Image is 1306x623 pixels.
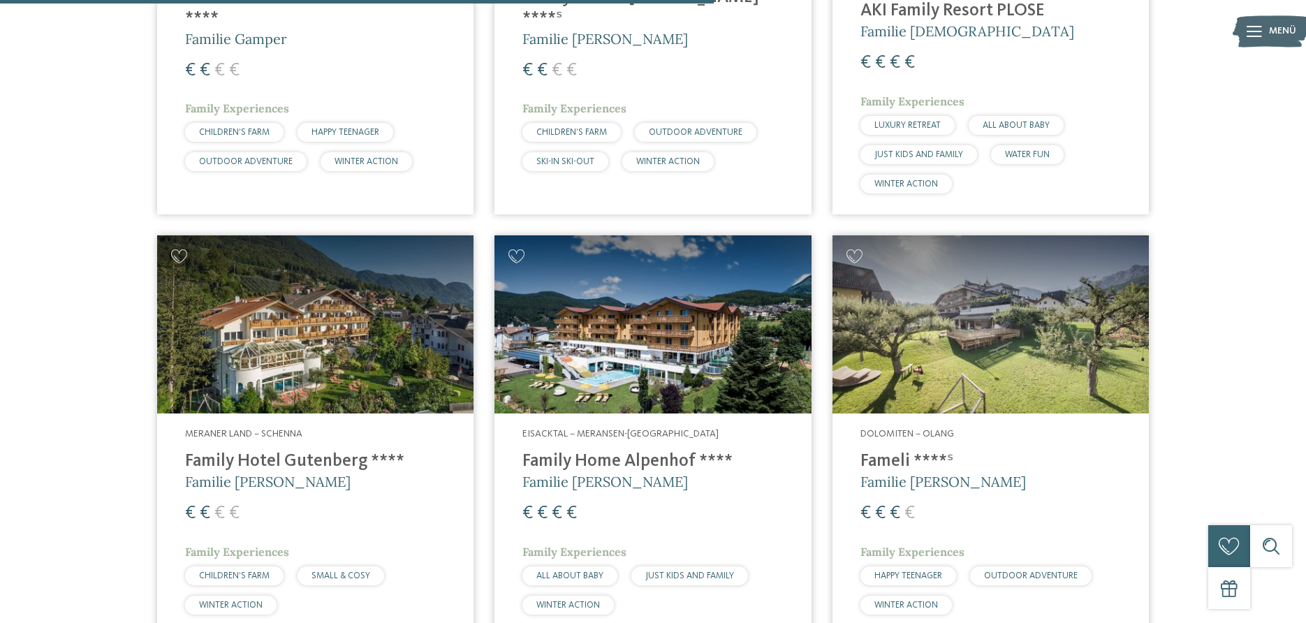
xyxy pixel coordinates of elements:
span: € [890,504,900,522]
span: Familie [PERSON_NAME] [522,473,688,490]
span: ALL ABOUT BABY [536,571,603,580]
span: JUST KIDS AND FAMILY [874,150,963,159]
span: OUTDOOR ADVENTURE [984,571,1078,580]
span: Dolomiten – Olang [860,429,954,439]
span: OUTDOOR ADVENTURE [199,157,293,166]
span: € [200,61,210,80]
h4: Family Home Alpenhof **** [522,451,783,472]
h4: Family Hotel Gutenberg **** [185,451,446,472]
span: Family Experiences [860,94,964,108]
span: € [537,504,548,522]
img: Family Home Alpenhof **** [494,235,811,413]
span: CHILDREN’S FARM [199,571,270,580]
img: Family Hotel Gutenberg **** [157,235,474,413]
span: € [185,504,196,522]
span: WINTER ACTION [874,179,938,189]
span: CHILDREN’S FARM [536,128,607,137]
span: € [229,61,240,80]
span: € [537,61,548,80]
span: Family Experiences [860,545,964,559]
span: HAPPY TEENAGER [874,571,942,580]
span: WINTER ACTION [874,601,938,610]
span: Family Experiences [185,101,289,115]
span: WINTER ACTION [536,601,600,610]
span: € [552,504,562,522]
img: Familienhotels gesucht? Hier findet ihr die besten! [832,235,1149,413]
span: € [522,61,533,80]
span: CHILDREN’S FARM [199,128,270,137]
span: OUTDOOR ADVENTURE [649,128,742,137]
span: WINTER ACTION [335,157,398,166]
span: Familie [PERSON_NAME] [522,30,688,47]
span: JUST KIDS AND FAMILY [645,571,734,580]
span: € [875,54,886,72]
span: Familie [PERSON_NAME] [185,473,351,490]
span: € [890,54,900,72]
span: WINTER ACTION [199,601,263,610]
span: € [904,54,915,72]
span: Familie [DEMOGRAPHIC_DATA] [860,22,1074,40]
span: Family Experiences [522,101,626,115]
span: LUXURY RETREAT [874,121,941,130]
span: WATER FUN [1005,150,1050,159]
span: Meraner Land – Schenna [185,429,302,439]
span: SMALL & COSY [311,571,370,580]
span: € [522,504,533,522]
h4: AKI Family Resort PLOSE [860,1,1121,22]
span: € [552,61,562,80]
span: Family Experiences [522,545,626,559]
span: WINTER ACTION [636,157,700,166]
span: € [214,504,225,522]
span: € [860,504,871,522]
span: € [904,504,915,522]
span: € [860,54,871,72]
span: Familie Gamper [185,30,287,47]
span: € [200,504,210,522]
span: € [875,504,886,522]
span: SKI-IN SKI-OUT [536,157,594,166]
span: Familie [PERSON_NAME] [860,473,1026,490]
span: € [229,504,240,522]
span: Eisacktal – Meransen-[GEOGRAPHIC_DATA] [522,429,719,439]
span: HAPPY TEENAGER [311,128,379,137]
span: Family Experiences [185,545,289,559]
span: € [185,61,196,80]
span: € [566,504,577,522]
span: ALL ABOUT BABY [983,121,1050,130]
span: € [214,61,225,80]
span: € [566,61,577,80]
